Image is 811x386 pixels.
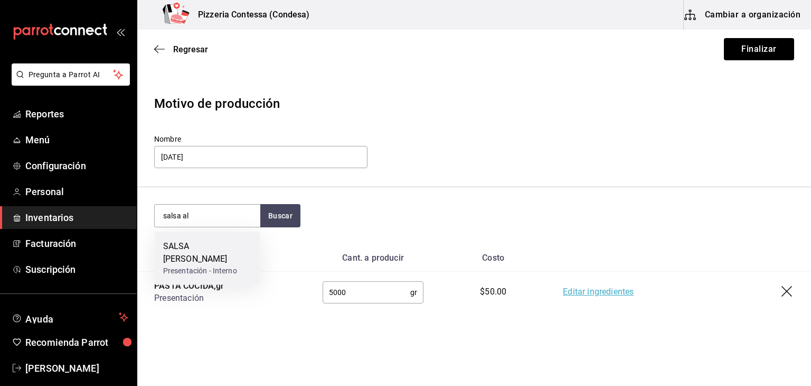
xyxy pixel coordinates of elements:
[306,244,440,272] th: Cant. a producir
[154,292,289,305] div: Presentación
[154,135,367,143] label: Nombre
[323,282,410,303] input: 0
[25,335,128,350] span: Recomienda Parrot
[25,361,128,375] span: [PERSON_NAME]
[173,44,208,54] span: Regresar
[29,69,114,80] span: Pregunta a Parrot AI
[563,286,634,299] a: Editar ingredientes
[154,94,794,113] div: Motivo de producción
[163,265,252,277] div: Presentación - Interno
[25,159,128,173] span: Configuración
[25,133,128,147] span: Menú
[12,63,130,86] button: Pregunta a Parrot AI
[190,8,310,21] h3: Pizzeria Contessa (Condesa)
[25,236,128,251] span: Facturación
[163,240,252,265] div: SALSA [PERSON_NAME]
[116,27,125,36] button: open_drawer_menu
[480,287,506,297] span: $50.00
[25,107,128,121] span: Reportes
[25,185,128,199] span: Personal
[25,210,128,225] span: Inventarios
[155,205,260,227] input: Buscar insumo
[154,44,208,54] button: Regresar
[724,38,794,60] button: Finalizar
[440,244,546,272] th: Costo
[25,262,128,277] span: Suscripción
[260,204,300,227] button: Buscar
[7,77,130,88] a: Pregunta a Parrot AI
[323,281,423,304] div: gr
[25,311,115,324] span: Ayuda
[137,244,306,272] th: Insumo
